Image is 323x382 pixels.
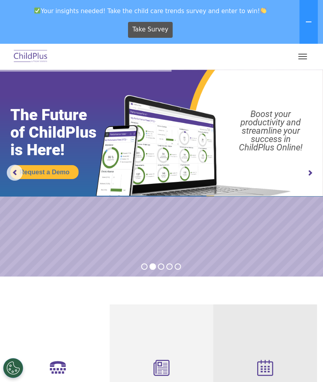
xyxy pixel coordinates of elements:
img: 👏 [260,8,266,14]
button: Cookies Settings [3,358,23,378]
rs-layer: Boost your productivity and streamline your success in ChildPlus Online! [223,110,319,152]
img: ChildPlus by Procare Solutions [12,47,49,66]
rs-layer: The Future of ChildPlus is Here! [10,106,114,159]
a: Request a Demo [10,165,79,179]
span: Your insights needed! Take the child care trends survey and enter to win! [3,3,298,19]
span: Take Survey [132,23,168,37]
a: Take Survey [128,22,173,38]
img: ✅ [34,8,40,14]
